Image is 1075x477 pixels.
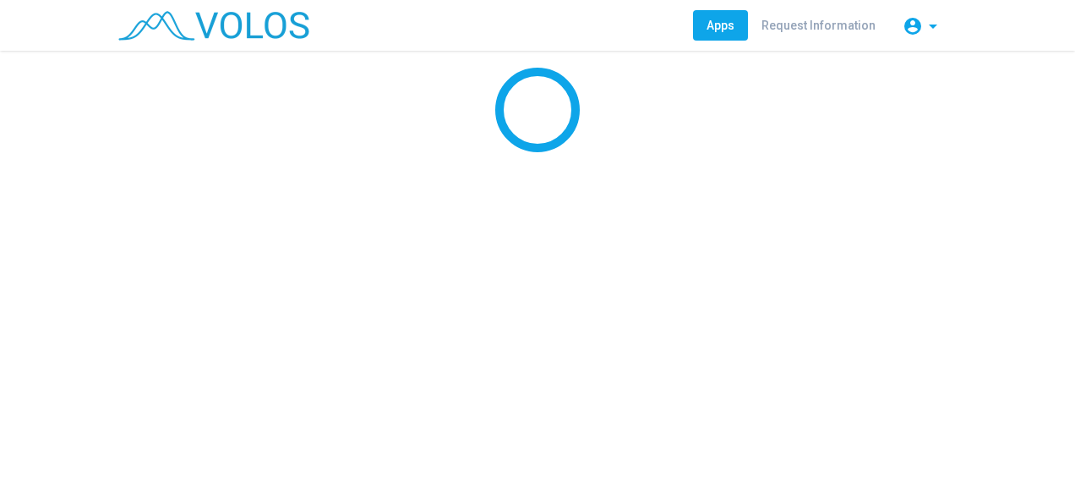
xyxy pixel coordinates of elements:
[707,19,734,32] span: Apps
[748,10,889,41] a: Request Information
[903,16,923,36] mat-icon: account_circle
[923,16,943,36] mat-icon: arrow_drop_down
[761,19,876,32] span: Request Information
[693,10,748,41] a: Apps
